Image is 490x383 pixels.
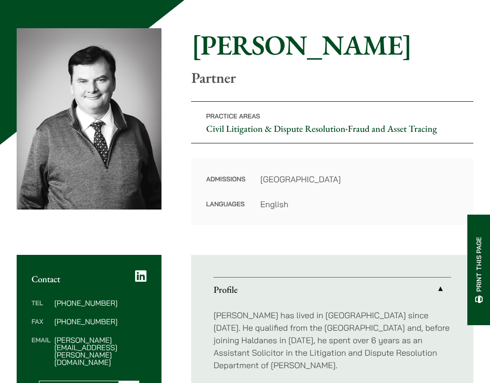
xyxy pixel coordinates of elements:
dt: Tel [31,299,50,318]
h1: [PERSON_NAME] [191,28,473,62]
dd: English [261,198,459,210]
dt: Email [31,336,50,366]
a: Profile [213,278,451,302]
dt: Admissions [206,173,245,198]
span: Practice Areas [206,112,260,120]
dt: Languages [206,198,245,210]
a: LinkedIn [135,270,147,283]
a: Fraud and Asset Tracing [348,123,437,135]
p: Partner [191,69,473,86]
dd: [PHONE_NUMBER] [54,299,147,307]
dt: Fax [31,318,50,336]
p: • [191,101,473,143]
p: [PERSON_NAME] has lived in [GEOGRAPHIC_DATA] since [DATE]. He qualified from the [GEOGRAPHIC_DATA... [213,309,451,371]
a: Civil Litigation & Dispute Resolution [206,123,345,135]
dd: [PERSON_NAME][EMAIL_ADDRESS][PERSON_NAME][DOMAIN_NAME] [54,336,147,366]
dd: [PHONE_NUMBER] [54,318,147,325]
h2: Contact [31,273,147,284]
dd: [GEOGRAPHIC_DATA] [261,173,459,185]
